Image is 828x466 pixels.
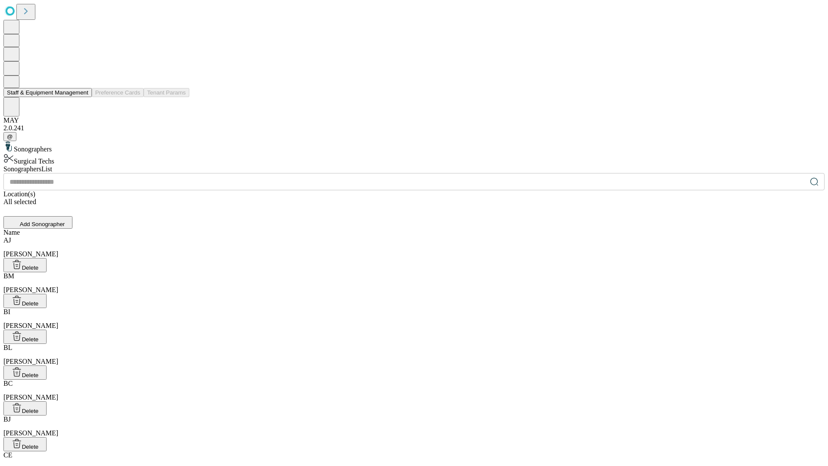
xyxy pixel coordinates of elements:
[20,221,65,227] span: Add Sonographer
[3,451,12,459] span: CE
[3,165,825,173] div: Sonographers List
[3,236,825,258] div: [PERSON_NAME]
[3,272,825,294] div: [PERSON_NAME]
[3,141,825,153] div: Sonographers
[3,308,10,315] span: BI
[3,229,825,236] div: Name
[3,416,11,423] span: BJ
[7,133,13,140] span: @
[3,437,47,451] button: Delete
[3,153,825,165] div: Surgical Techs
[3,401,47,416] button: Delete
[3,308,825,330] div: [PERSON_NAME]
[22,408,39,414] span: Delete
[3,416,825,437] div: [PERSON_NAME]
[22,372,39,378] span: Delete
[3,380,13,387] span: BC
[3,132,16,141] button: @
[3,198,825,206] div: All selected
[3,190,35,198] span: Location(s)
[3,365,47,380] button: Delete
[144,88,189,97] button: Tenant Params
[3,294,47,308] button: Delete
[3,258,47,272] button: Delete
[22,336,39,343] span: Delete
[3,116,825,124] div: MAY
[3,88,92,97] button: Staff & Equipment Management
[3,344,12,351] span: BL
[3,380,825,401] div: [PERSON_NAME]
[22,264,39,271] span: Delete
[22,444,39,450] span: Delete
[3,344,825,365] div: [PERSON_NAME]
[3,236,11,244] span: AJ
[92,88,144,97] button: Preference Cards
[22,300,39,307] span: Delete
[3,330,47,344] button: Delete
[3,124,825,132] div: 2.0.241
[3,216,72,229] button: Add Sonographer
[3,272,14,280] span: BM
